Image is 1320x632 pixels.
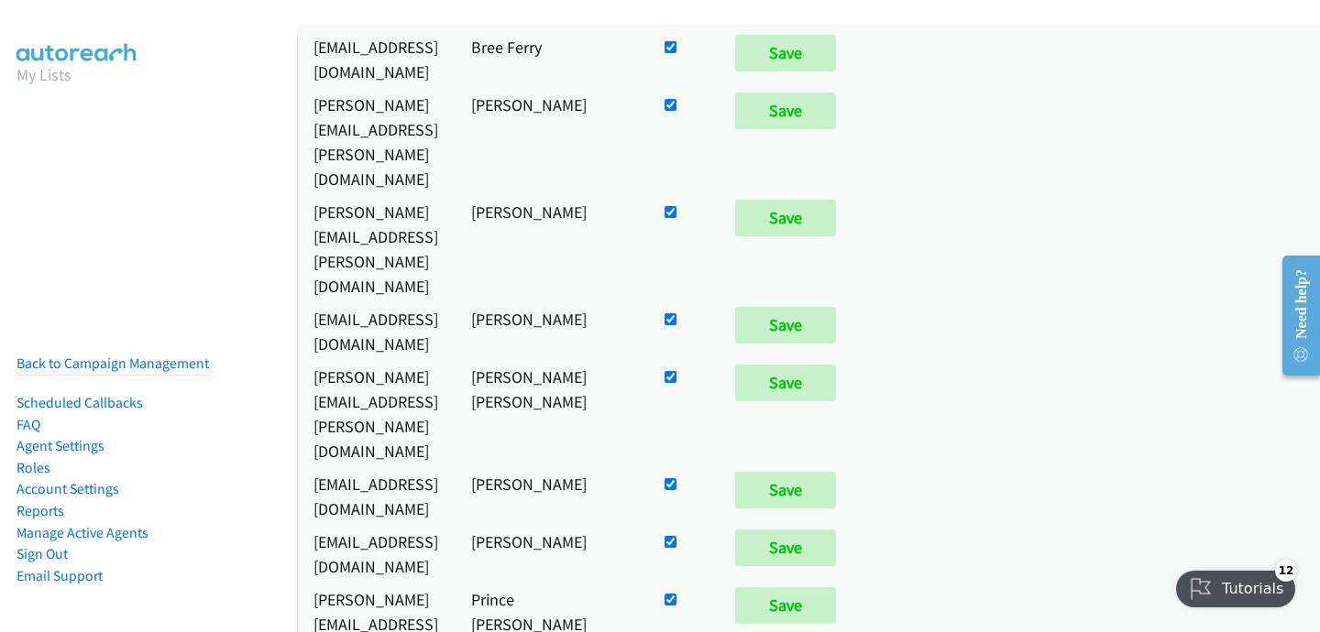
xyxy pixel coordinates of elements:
[16,545,68,562] a: Sign Out
[1165,552,1306,618] iframe: Checklist
[297,30,455,88] td: [EMAIL_ADDRESS][DOMAIN_NAME]
[297,302,455,360] td: [EMAIL_ADDRESS][DOMAIN_NAME]
[16,459,50,476] a: Roles
[455,88,644,195] td: [PERSON_NAME]
[455,467,644,525] td: [PERSON_NAME]
[297,195,455,302] td: [PERSON_NAME][EMAIL_ADDRESS][PERSON_NAME][DOMAIN_NAME]
[16,394,143,411] a: Scheduled Callbacks
[735,35,836,71] input: Save
[297,360,455,467] td: [PERSON_NAME][EMAIL_ADDRESS][PERSON_NAME][DOMAIN_NAME]
[735,587,836,624] input: Save
[16,502,64,519] a: Reports
[16,567,103,584] a: Email Support
[455,195,644,302] td: [PERSON_NAME]
[735,472,836,508] input: Save
[297,525,455,583] td: [EMAIL_ADDRESS][DOMAIN_NAME]
[16,416,40,433] a: FAQ
[455,302,644,360] td: [PERSON_NAME]
[297,467,455,525] td: [EMAIL_ADDRESS][DOMAIN_NAME]
[1268,243,1320,388] iframe: Resource Center
[16,524,148,541] a: Manage Active Agents
[16,64,71,85] a: My Lists
[735,365,836,401] input: Save
[455,30,644,88] td: Bree Ferry
[297,88,455,195] td: [PERSON_NAME][EMAIL_ADDRESS][PERSON_NAME][DOMAIN_NAME]
[735,307,836,343] input: Save
[735,529,836,566] input: Save
[16,354,209,372] a: Back to Campaign Management
[16,480,119,497] a: Account Settings
[735,200,836,236] input: Save
[16,437,104,454] a: Agent Settings
[735,93,836,129] input: Save
[455,525,644,583] td: [PERSON_NAME]
[455,360,644,467] td: [PERSON_NAME] [PERSON_NAME]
